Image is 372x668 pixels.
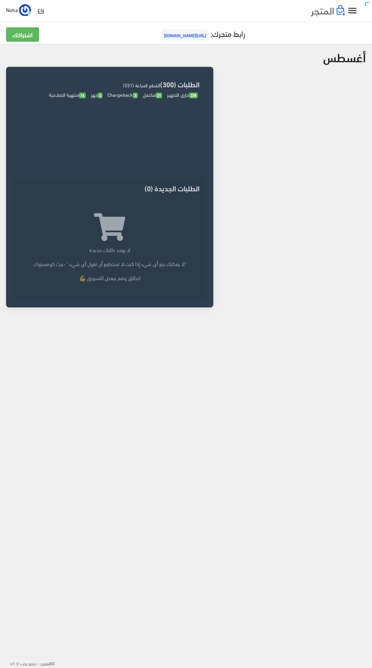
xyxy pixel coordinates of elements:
a: رابط متجرك:[URL][DOMAIN_NAME] [160,26,245,40]
span: 4 [98,93,102,98]
u: EN [38,6,44,15]
span: [URL][DOMAIN_NAME] [162,29,208,41]
a: EN [35,4,47,17]
h3: الطلبات (300) [20,80,200,88]
img: . [311,5,345,16]
span: القطع المباعة (551) [123,80,160,90]
span: مكتمل [143,90,162,99]
span: منتهية الصلاحية [49,90,86,99]
a: ... Noha [6,4,31,16]
strong: المتجر [41,660,51,666]
h2: أغسطس [323,50,366,63]
p: انطلق وقم ببعض التسويق 💪 [20,274,200,282]
h3: الطلبات الجديدة (0) [20,184,200,192]
span: - صنع بحب v1.0 [10,659,39,667]
div: © [3,658,55,668]
img: ... [19,4,31,16]
a: اشتراكك [6,27,39,42]
span: 3 [133,93,138,98]
i:  [347,5,358,16]
span: Noha [6,5,18,14]
span: Chargeback [107,90,138,99]
p: لا يوجد طلبات جديدة [20,246,200,254]
span: جاري التجهيز [167,90,198,99]
p: "لا يمكنك بيع أي شيء إذا كنت لا تستطيع أن تقول أي شيء." -بيث كومستوك [20,260,200,268]
span: جهز [91,90,102,99]
span: 21 [156,93,162,98]
span: 258 [189,93,198,98]
span: 14 [79,93,86,98]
